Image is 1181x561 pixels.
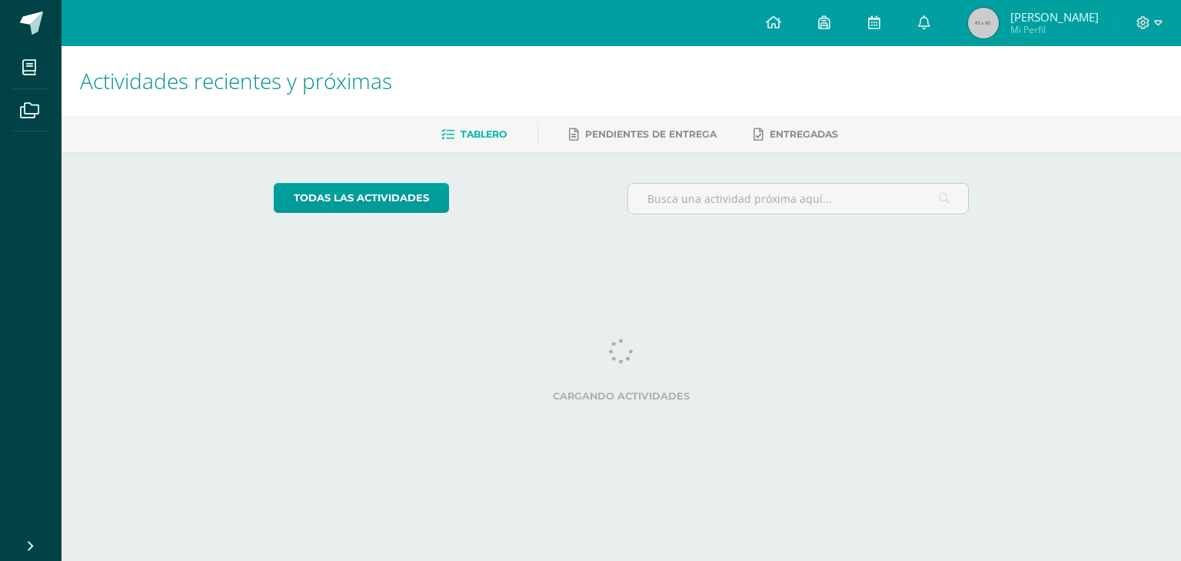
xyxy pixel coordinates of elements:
[628,184,969,214] input: Busca una actividad próxima aquí...
[1010,23,1099,36] span: Mi Perfil
[770,128,838,140] span: Entregadas
[461,128,507,140] span: Tablero
[754,122,838,147] a: Entregadas
[585,128,717,140] span: Pendientes de entrega
[80,66,392,95] span: Actividades recientes y próximas
[274,183,449,213] a: todas las Actividades
[1010,9,1099,25] span: [PERSON_NAME]
[968,8,999,38] img: 45x45
[441,122,507,147] a: Tablero
[274,390,970,402] label: Cargando actividades
[569,122,717,147] a: Pendientes de entrega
